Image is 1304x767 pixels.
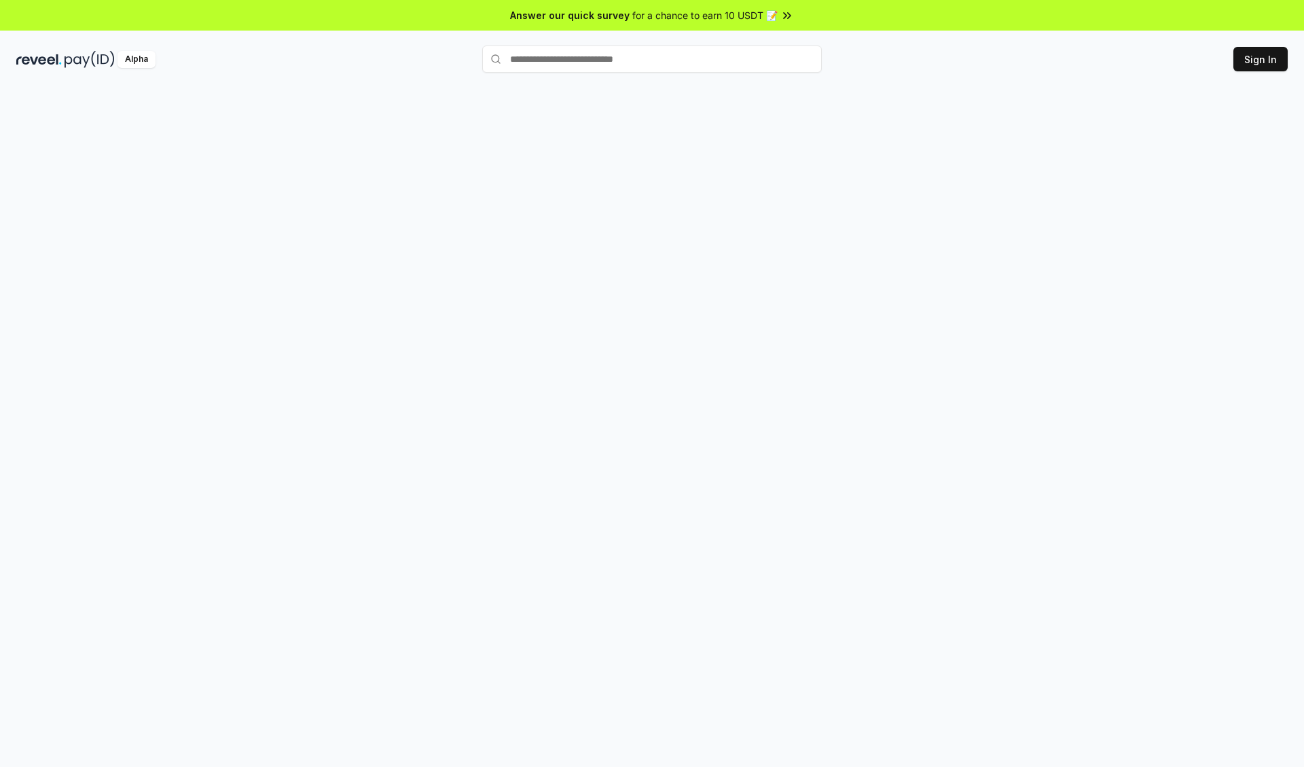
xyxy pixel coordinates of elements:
button: Sign In [1233,47,1288,71]
span: for a chance to earn 10 USDT 📝 [632,8,778,22]
img: pay_id [65,51,115,68]
span: Answer our quick survey [510,8,630,22]
div: Alpha [117,51,156,68]
img: reveel_dark [16,51,62,68]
